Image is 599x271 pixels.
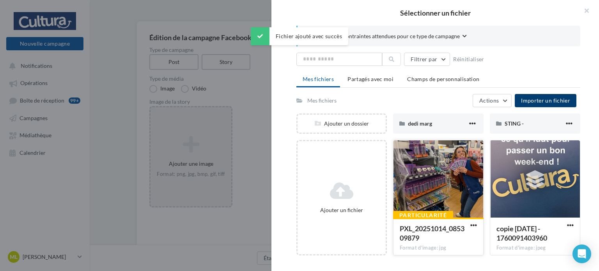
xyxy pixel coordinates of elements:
[303,76,334,82] span: Mes fichiers
[251,27,348,45] div: Fichier ajouté avec succès
[450,55,487,64] button: Réinitialiser
[400,244,477,252] div: Format d'image: jpg
[347,76,393,82] span: Partagés avec moi
[310,32,460,40] span: Consulter les contraintes attendues pour ce type de campagne
[496,244,574,252] div: Format d'image: jpeg
[408,120,432,127] span: dedi marg
[298,120,386,128] div: Ajouter un dossier
[307,97,337,105] div: Mes fichiers
[496,224,547,242] span: copie 10-10-2025 - 1760091403960
[521,97,570,104] span: Importer un fichier
[404,53,450,66] button: Filtrer par
[505,120,524,127] span: STING -
[310,32,467,42] button: Consulter les contraintes attendues pour ce type de campagne
[515,94,576,107] button: Importer un fichier
[479,97,499,104] span: Actions
[301,206,383,214] div: Ajouter un fichier
[400,224,464,242] span: PXL_20251014_085309879
[407,76,479,82] span: Champs de personnalisation
[572,244,591,263] div: Open Intercom Messenger
[393,211,453,220] div: Particularité
[473,94,512,107] button: Actions
[284,9,587,16] h2: Sélectionner un fichier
